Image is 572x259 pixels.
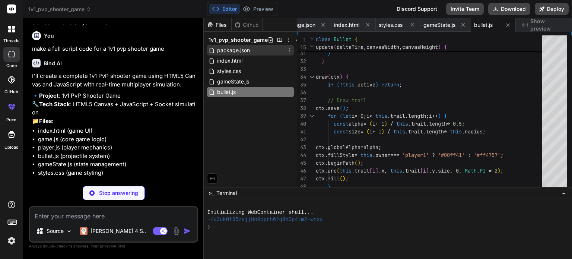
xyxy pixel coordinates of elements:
span: Terminal [216,189,237,197]
span: bullet.js [216,88,236,97]
div: 45 [297,159,306,167]
span: . [325,152,328,158]
span: active [357,81,375,88]
span: ( [340,175,343,182]
span: / [390,120,393,127]
span: ] [375,167,378,174]
span: package.json [216,46,251,55]
span: = [360,144,363,151]
label: threads [3,38,19,44]
div: 43 [297,143,306,151]
span: 'player1' [402,152,429,158]
span: ~/u3uk0f35zsjjbn9cprh6fq9h0p4tm2-wnxx [207,216,323,223]
span: x [381,167,384,174]
li: styles.css (game styling) [38,169,197,177]
span: + [375,120,378,127]
span: { [444,44,447,50]
span: } [322,58,325,64]
span: ctx [331,73,340,80]
span: '#ff4757' [474,152,500,158]
span: arc [328,167,337,174]
strong: Files [39,117,52,124]
span: ) [340,73,343,80]
span: . [423,128,426,135]
h6: Bind AI [44,60,62,67]
button: Download [488,3,530,15]
h6: You [44,32,54,40]
span: 1v1_pvp_shooter_game [28,6,91,13]
button: Invite Team [446,3,484,15]
div: 38 [297,104,306,112]
span: ( [337,81,340,88]
div: Click to collapse the range. [307,73,317,81]
p: Stop answering [99,189,138,197]
span: ) [381,128,384,135]
label: code [6,63,17,69]
span: 2 [495,167,498,174]
span: . [477,167,480,174]
span: i [366,113,369,119]
div: 46 [297,167,306,175]
span: , [450,167,453,174]
span: , [384,167,387,174]
div: 31 [297,50,306,57]
span: , [399,44,402,50]
span: ) [438,113,441,119]
span: . [426,120,429,127]
span: ) [498,167,500,174]
span: ; [346,175,349,182]
div: 41 [297,128,306,136]
span: radius [465,128,483,135]
span: ; [363,113,366,119]
span: Bullet [334,36,352,42]
span: canvasWidth [366,44,399,50]
span: ] [426,167,429,174]
span: 1 [381,120,384,127]
p: Always double-check its answers. Your in Bind [29,243,198,250]
span: Show preview [530,18,566,32]
span: '#00ff41' [438,152,465,158]
span: ctx [316,167,325,174]
span: owner [375,152,390,158]
span: , [435,167,438,174]
button: Deploy [535,3,569,15]
label: prem [6,117,16,123]
span: i [372,167,375,174]
span: ( [328,73,331,80]
span: styles.css [216,67,242,76]
span: this [375,113,387,119]
span: // Draw trail [328,97,366,104]
span: trail [355,167,369,174]
span: ; [360,159,363,166]
div: 34 [297,73,306,81]
span: : [468,152,471,158]
span: size [349,128,360,135]
span: length [408,113,426,119]
span: . [378,167,381,174]
span: globalAlpha [328,144,360,151]
span: return [381,81,399,88]
div: 47 [297,175,306,183]
span: const [334,120,349,127]
span: package.json [283,21,315,29]
span: trail [405,167,420,174]
span: ctx [316,159,325,166]
strong: Project [39,92,59,99]
div: Click to collapse the range. [307,112,317,120]
span: size [438,167,450,174]
div: 33 [297,65,306,73]
span: alpha [363,144,378,151]
span: ( [340,105,343,111]
span: ? [432,152,435,158]
span: 1 [378,128,381,135]
span: ( [355,159,357,166]
p: I'll create a complete 1v1 PvP shooter game using HTML5 Canvas and JavaScript with real-time mult... [32,72,197,89]
span: ; [483,128,486,135]
span: i [369,128,372,135]
div: 48 [297,183,306,190]
span: styles.css [379,21,403,29]
span: . [352,167,355,174]
span: this [360,152,372,158]
span: const [334,128,349,135]
span: = [355,113,357,119]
